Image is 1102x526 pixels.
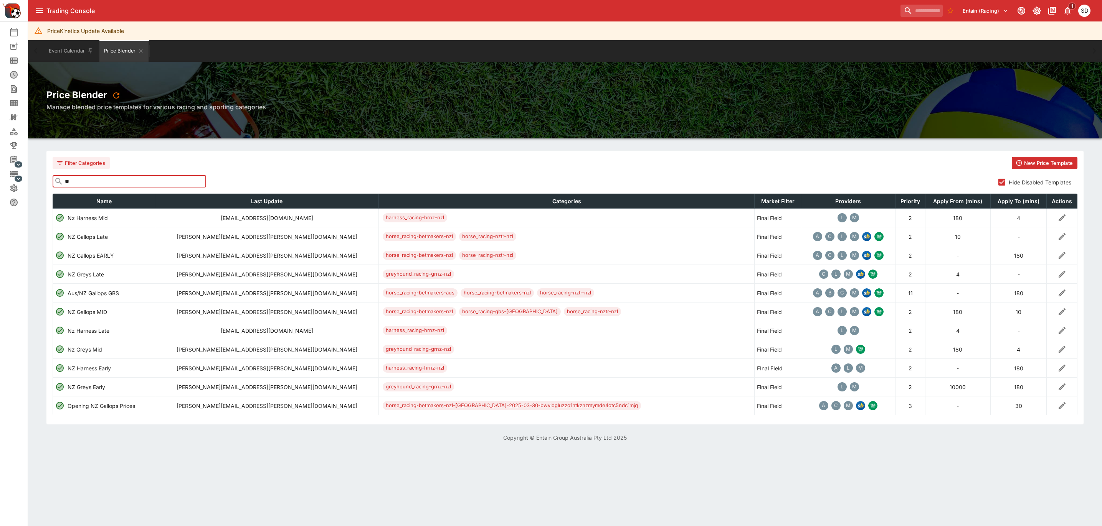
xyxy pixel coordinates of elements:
[88,197,120,206] span: Name
[862,251,871,260] div: sportsbet
[157,402,376,410] p: 2025-03-28 07:45:19 +10:00
[755,265,801,284] td: Final Field
[862,307,871,316] img: sportsbet.png
[831,363,841,373] div: apollo
[1045,4,1059,18] button: Documentation
[813,232,822,241] div: apollo_new
[801,194,895,209] th: Providers
[755,209,801,227] td: Final Field
[155,194,379,209] th: Last Update
[825,288,834,298] div: betmakers_feed
[825,251,834,260] div: custom
[1076,2,1093,19] button: Stuart Dibb
[850,251,859,260] div: margin_decay
[838,288,847,298] div: custom
[844,401,853,410] div: margin_decay
[831,270,841,279] div: ladbrokes
[28,434,1102,442] p: Copyright © Entain Group Australia Pty Ltd 2025
[383,345,454,353] span: greyhound_racing-grnz-nzl
[68,289,119,297] p: Aus/NZ Gallops GBS
[461,289,534,297] span: horse_racing-betmakers-nzl
[1030,4,1044,18] button: Toggle light/dark mode
[157,214,376,222] p: 2025-08-12 09:48:47 +10:00
[844,345,853,354] div: margin_decay
[68,364,111,372] p: NZ Harness Early
[755,321,801,340] td: Final Field
[874,251,884,260] div: tab_vic_fixed
[850,213,859,222] div: margin_decay
[55,307,64,316] svg: Template enabled
[990,284,1047,302] td: 180
[862,288,871,298] img: sportsbet.png
[157,289,376,297] p: 2025-04-13 20:12:24 +10:00
[55,251,64,260] svg: Template enabled
[157,345,376,353] p: 2025-09-22 13:52:50 +10:00
[157,270,376,278] p: 2025-09-22 13:52:31 +10:00
[9,56,31,65] div: Meetings
[850,326,859,335] div: margin_decay
[9,28,31,37] div: Event Calendar
[862,232,871,241] div: sportsbet
[1055,305,1069,319] button: Edit
[990,227,1047,246] td: -
[755,227,801,246] td: Final Field
[856,363,865,373] div: margin_decay
[819,401,828,410] div: apollo_new
[55,345,64,354] svg: Template enabled
[383,270,454,278] span: greyhound_racing-grnz-nzl
[755,396,801,415] td: Final Field
[813,307,822,316] div: apollo_new
[383,233,456,240] span: horse_racing-betmakers-nzl
[895,321,925,340] td: 2
[819,270,828,279] div: chrysos_pk
[862,288,871,298] div: sportsbet
[1055,211,1069,225] button: Edit
[47,24,124,38] div: PriceKinetics Update Available
[990,194,1047,209] th: Apply To (mins)
[850,307,859,316] div: margin_decay
[99,40,149,62] button: Price Blender
[925,209,990,227] td: 180
[755,340,801,359] td: Final Field
[831,345,841,354] div: ladbrokes
[844,270,853,279] div: margin_decay
[838,382,847,391] div: ladbrokes
[9,42,31,51] div: New Event
[825,232,834,241] div: chrysos_pk
[925,265,990,284] td: 4
[838,232,847,241] div: ladbrokes
[850,382,859,391] div: margin_decay
[46,89,1084,102] h2: Price Blender
[157,383,376,391] p: 2025-06-26 08:46:29 +10:00
[53,194,1077,415] table: simple table
[755,378,801,396] td: Final Field
[33,4,46,18] button: open drawer
[537,289,594,297] span: horse_racing-nztr-nzl
[9,99,31,108] div: Template Search
[157,233,376,241] p: 2025-09-12 13:53:36 +10:00
[838,307,847,316] div: ladbrokes
[850,232,859,241] div: margin_decay
[53,157,110,169] button: Filter Categories
[157,364,376,372] p: 2025-05-23 14:31:33 +10:00
[9,169,31,179] div: Infrastructure
[1055,399,1069,413] button: Edit
[1012,157,1077,169] button: New Price Template
[990,340,1047,359] td: 4
[383,402,641,409] span: horse_racing-betmakers-nzl-[GEOGRAPHIC_DATA]-2025-03-30-bwvldgluzzo1ntkznzmymde4otc5ndc1mjq
[895,209,925,227] td: 2
[868,401,877,410] div: tab_vic_fixed
[895,227,925,246] td: 2
[9,113,31,122] div: Nexus Entities
[459,233,516,240] span: horse_racing-nztr-nzl
[55,270,64,279] svg: Template enabled
[109,89,123,102] button: refresh
[55,363,64,373] svg: Template enabled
